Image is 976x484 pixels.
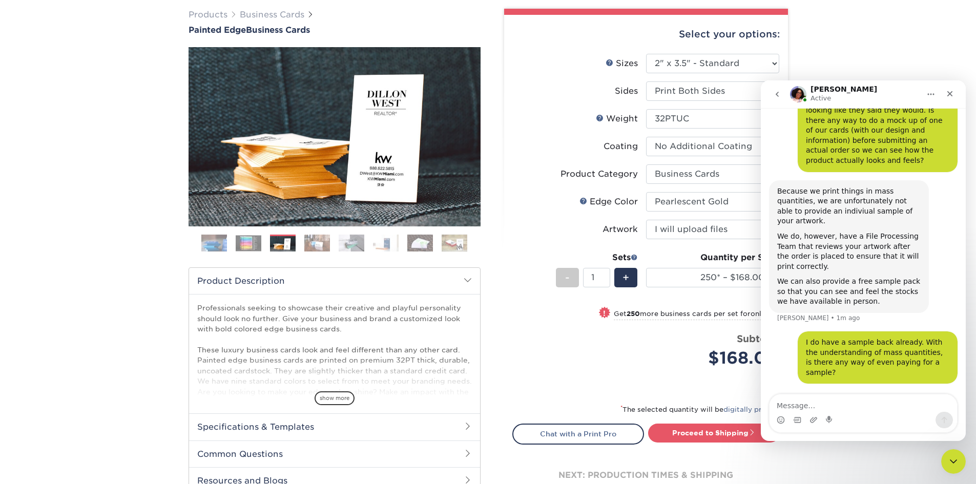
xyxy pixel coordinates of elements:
[565,270,570,285] span: -
[622,270,629,285] span: +
[512,15,780,54] div: Select your options:
[614,310,779,320] small: Get more business cards per set for
[236,235,261,251] img: Business Cards 02
[201,230,227,256] img: Business Cards 01
[37,251,197,303] div: I do have a sample back already. With the understanding of mass quantities, is there any way of e...
[556,251,638,264] div: Sets
[723,406,780,413] a: digitally printed
[240,10,304,19] a: Business Cards
[16,235,99,241] div: [PERSON_NAME] • 1m ago
[9,314,196,331] textarea: Message…
[16,196,160,226] div: We can also provide a free sample pack so that you can see and feel the stocks we have available ...
[189,440,480,467] h2: Common Questions
[339,234,364,252] img: Business Cards 05
[761,80,966,441] iframe: Intercom live chat
[615,85,638,97] div: Sides
[737,333,779,344] strong: Subtotal
[189,25,246,35] span: Painted Edge
[941,449,966,474] iframe: Intercom live chat
[8,100,197,251] div: Avery says…
[373,234,399,252] img: Business Cards 06
[627,310,640,318] strong: 250
[45,257,189,297] div: I do have a sample back already. With the understanding of mass quantities, is there any way of e...
[189,36,481,238] img: Painted Edge 03
[620,406,780,413] small: The selected quantity will be
[315,391,355,405] span: show more
[189,25,481,35] h1: Business Cards
[579,196,638,208] div: Edge Color
[189,268,480,294] h2: Product Description
[512,424,644,444] a: Chat with a Print Pro
[603,308,606,319] span: !
[606,57,638,70] div: Sizes
[175,331,192,348] button: Send a message…
[604,140,638,153] div: Coating
[751,310,779,318] span: only
[32,335,40,344] button: Gif picker
[596,113,638,125] div: Weight
[189,25,481,35] a: Painted EdgeBusiness Cards
[189,10,227,19] a: Products
[560,168,638,180] div: Product Category
[407,234,433,252] img: Business Cards 07
[65,335,73,344] button: Start recording
[648,424,780,442] a: Proceed to Shipping
[270,235,296,253] img: Business Cards 03
[49,335,57,344] button: Upload attachment
[189,413,480,440] h2: Specifications & Templates
[654,346,779,370] div: $168.00
[16,106,160,146] div: Because we print things in mass quantities, we are unfortunately not able to provide an indiviual...
[603,223,638,236] div: Artwork
[304,234,330,252] img: Business Cards 04
[646,251,779,264] div: Quantity per Set
[8,100,168,233] div: Because we print things in mass quantities, we are unfortunately not able to provide an indiviual...
[8,251,197,315] div: user says…
[3,453,87,480] iframe: Google Customer Reviews
[16,151,160,191] div: We do, however, have a File Processing Team that reviews your artwork after the order is placed t...
[442,234,467,252] img: Business Cards 08
[16,335,24,344] button: Emoji picker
